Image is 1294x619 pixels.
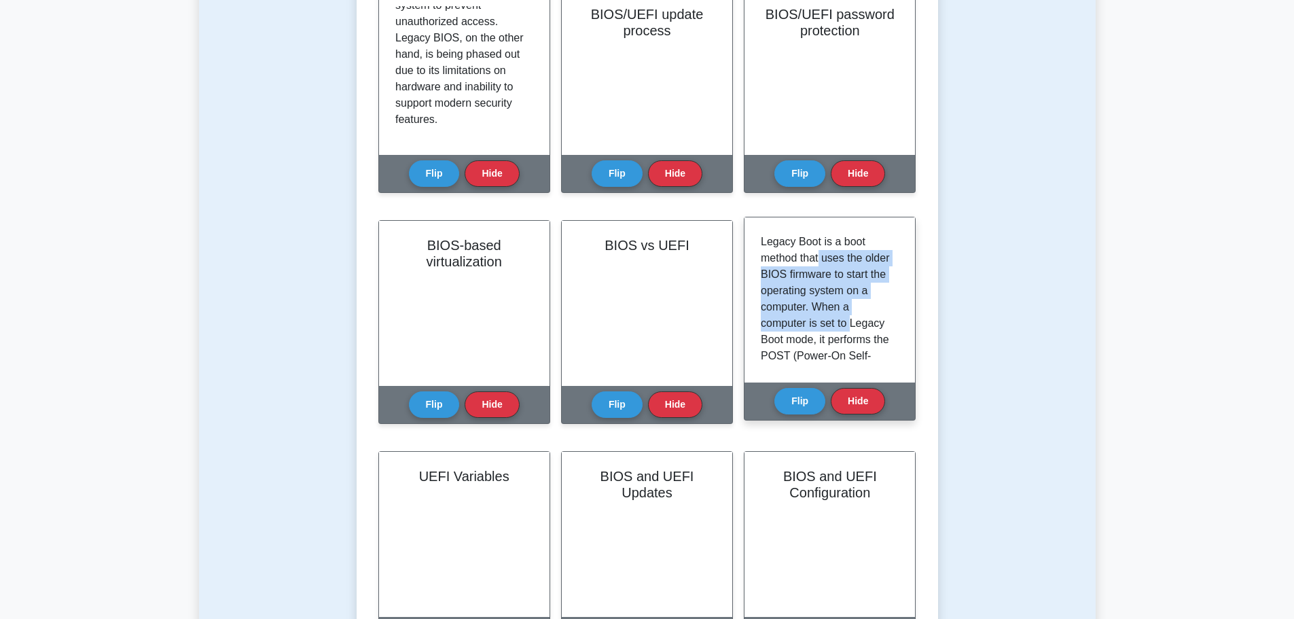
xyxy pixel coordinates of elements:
h2: BIOS and UEFI Updates [578,468,716,501]
button: Hide [648,160,702,187]
h2: BIOS/UEFI password protection [761,6,899,39]
button: Hide [831,388,885,414]
button: Flip [774,388,825,414]
button: Flip [409,160,460,187]
button: Hide [648,391,702,418]
button: Flip [592,391,643,418]
h2: BIOS vs UEFI [578,237,716,253]
button: Hide [831,160,885,187]
h2: BIOS/UEFI update process [578,6,716,39]
button: Hide [465,160,519,187]
button: Flip [409,391,460,418]
button: Flip [592,160,643,187]
h2: UEFI Variables [395,468,533,484]
button: Flip [774,160,825,187]
h2: BIOS and UEFI Configuration [761,468,899,501]
h2: BIOS-based virtualization [395,237,533,270]
button: Hide [465,391,519,418]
